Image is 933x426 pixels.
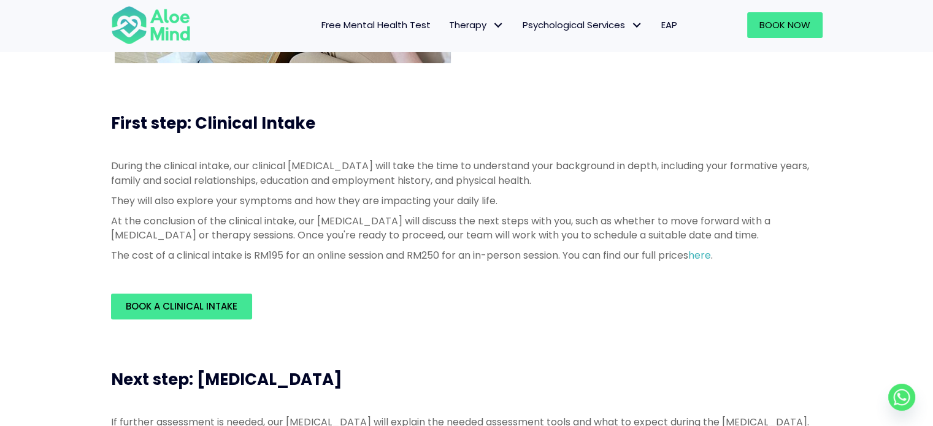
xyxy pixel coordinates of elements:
p: The cost of a clinical intake is RM195 for an online session and RM250 for an in-person session. ... [111,248,823,262]
span: Psychological Services: submenu [628,17,646,34]
a: Free Mental Health Test [312,12,440,38]
span: Therapy: submenu [490,17,507,34]
p: At the conclusion of the clinical intake, our [MEDICAL_DATA] will discuss the next steps with you... [111,214,823,242]
a: Book a Clinical Intake [111,294,252,319]
span: Book a Clinical Intake [126,300,237,313]
span: Next step: [MEDICAL_DATA] [111,368,342,390]
span: First step: Clinical Intake [111,112,315,134]
a: EAP [652,12,686,38]
p: During the clinical intake, our clinical [MEDICAL_DATA] will take the time to understand your bac... [111,159,823,187]
span: Therapy [449,18,504,31]
a: Whatsapp [888,384,915,411]
span: Free Mental Health Test [321,18,431,31]
span: Book Now [759,18,810,31]
a: here [688,248,711,262]
span: Psychological Services [523,18,643,31]
a: Psychological ServicesPsychological Services: submenu [513,12,652,38]
p: They will also explore your symptoms and how they are impacting your daily life. [111,194,823,208]
a: TherapyTherapy: submenu [440,12,513,38]
nav: Menu [207,12,686,38]
span: EAP [661,18,677,31]
img: Aloe mind Logo [111,5,191,45]
a: Book Now [747,12,823,38]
